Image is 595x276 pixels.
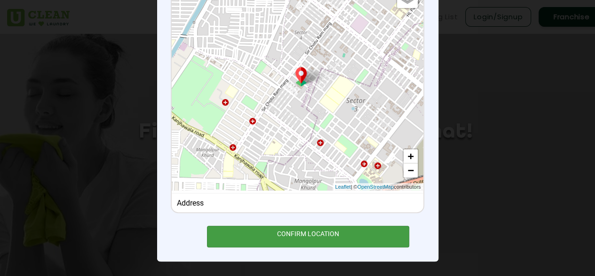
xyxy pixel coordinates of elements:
[207,226,410,247] div: CONFIRM LOCATION
[404,163,418,177] a: Zoom out
[177,199,418,207] div: Address
[357,183,394,191] a: OpenStreetMap
[404,149,418,163] a: Zoom in
[333,183,423,191] div: | © contributors
[335,183,350,191] a: Leaflet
